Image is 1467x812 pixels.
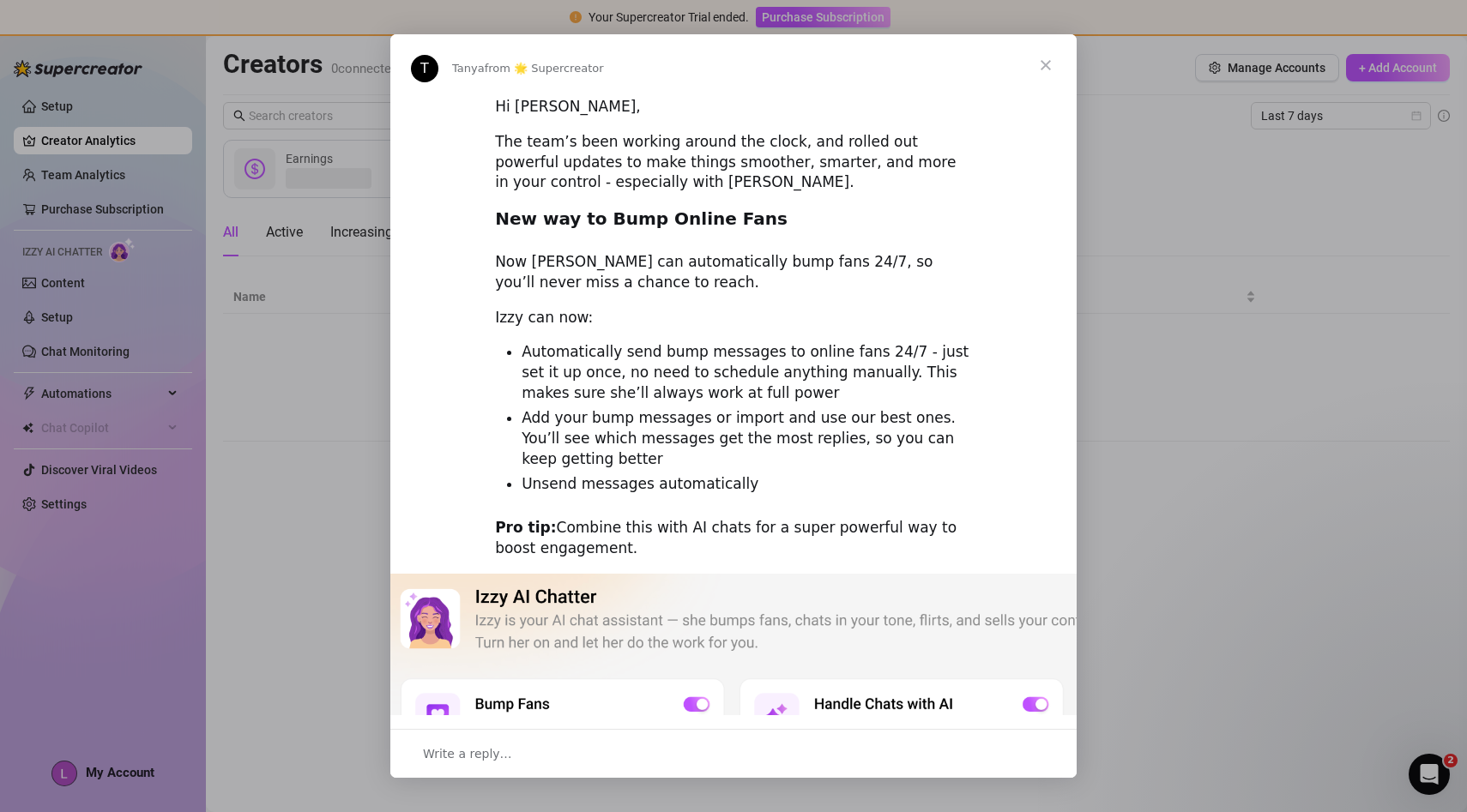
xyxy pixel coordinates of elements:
[495,519,556,536] b: Pro tip:
[522,342,972,404] li: Automatically send bump messages to online fans 24/7 - just set it up once, no need to schedule a...
[411,55,438,82] div: Profile image for Tanya
[1015,34,1077,96] span: Close
[495,208,972,239] h2: New way to Bump Online Fans
[485,62,604,75] span: from 🌟 Supercreator
[522,474,972,495] li: Unsend messages automatically
[495,252,972,293] div: Now [PERSON_NAME] can automatically bump fans 24/7, so you’ll never miss a chance to reach.
[495,518,972,559] div: Combine this with AI chats for a super powerful way to boost engagement.
[452,62,485,75] span: Tanya
[495,308,972,328] div: Izzy can now:
[423,743,512,765] span: Write a reply…
[495,132,972,193] div: The team’s been working around the clock, and rolled out powerful updates to make things smoother...
[522,408,972,470] li: Add your bump messages or import and use our best ones. You’ll see which messages get the most re...
[495,97,972,117] div: Hi [PERSON_NAME],
[390,729,1077,778] div: Open conversation and reply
